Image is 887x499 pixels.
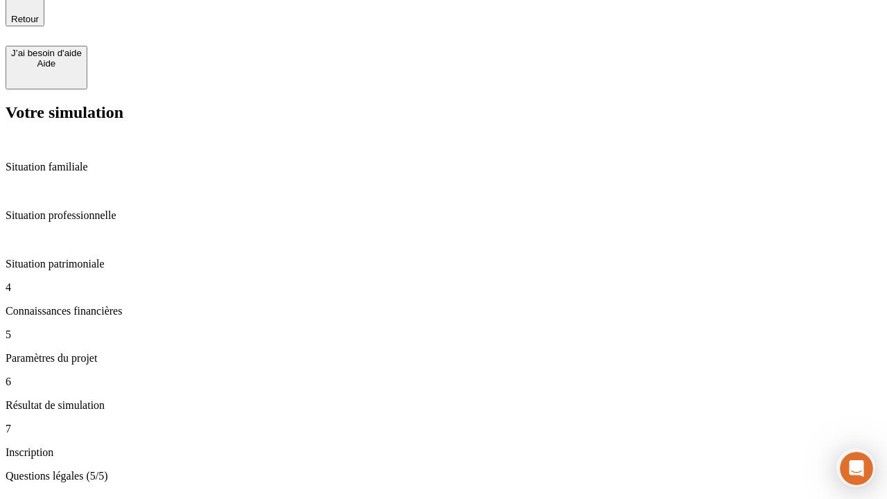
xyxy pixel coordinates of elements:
[6,103,881,122] h2: Votre simulation
[11,58,82,69] div: Aide
[6,305,881,317] p: Connaissances financières
[6,352,881,365] p: Paramètres du projet
[6,161,881,173] p: Situation familiale
[11,48,82,58] div: J’ai besoin d'aide
[6,446,881,459] p: Inscription
[836,448,875,487] iframe: Intercom live chat discovery launcher
[6,258,881,270] p: Situation patrimoniale
[6,399,881,412] p: Résultat de simulation
[6,329,881,341] p: 5
[6,209,881,222] p: Situation professionnelle
[11,14,39,24] span: Retour
[6,281,881,294] p: 4
[840,452,873,485] iframe: Intercom live chat
[6,46,87,89] button: J’ai besoin d'aideAide
[6,376,881,388] p: 6
[6,423,881,435] p: 7
[6,470,881,482] p: Questions légales (5/5)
